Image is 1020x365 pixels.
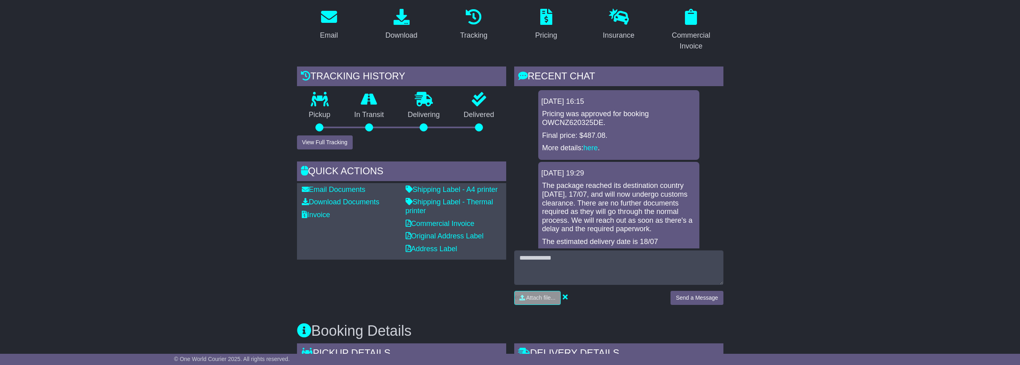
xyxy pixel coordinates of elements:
[603,30,634,41] div: Insurance
[406,198,493,215] a: Shipping Label - Thermal printer
[542,181,695,234] p: The package reached its destination country [DATE], 17/07, and will now undergo customs clearance...
[297,343,506,365] div: Pickup Details
[297,323,723,339] h3: Booking Details
[406,220,475,228] a: Commercial Invoice
[541,97,696,106] div: [DATE] 16:15
[535,30,557,41] div: Pricing
[380,6,422,44] a: Download
[385,30,417,41] div: Download
[320,30,338,41] div: Email
[542,144,695,153] p: More details: .
[315,6,343,44] a: Email
[406,232,484,240] a: Original Address Label
[659,6,723,54] a: Commercial Invoice
[297,67,506,88] div: Tracking history
[514,343,723,365] div: Delivery Details
[342,111,396,119] p: In Transit
[302,211,330,219] a: Invoice
[396,111,452,119] p: Delivering
[460,30,487,41] div: Tracking
[541,169,696,178] div: [DATE] 19:29
[542,238,695,246] p: The estimated delivery date is 18/07
[542,131,695,140] p: Final price: $487.08.
[406,245,457,253] a: Address Label
[297,161,506,183] div: Quick Actions
[174,356,290,362] span: © One World Courier 2025. All rights reserved.
[302,186,366,194] a: Email Documents
[514,67,723,88] div: RECENT CHAT
[452,111,506,119] p: Delivered
[302,198,380,206] a: Download Documents
[455,6,493,44] a: Tracking
[664,30,718,52] div: Commercial Invoice
[598,6,640,44] a: Insurance
[542,110,695,127] p: Pricing was approved for booking OWCNZ620325DE.
[671,291,723,305] button: Send a Message
[406,186,498,194] a: Shipping Label - A4 printer
[584,144,598,152] a: here
[297,111,343,119] p: Pickup
[530,6,562,44] a: Pricing
[297,135,353,149] button: View Full Tracking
